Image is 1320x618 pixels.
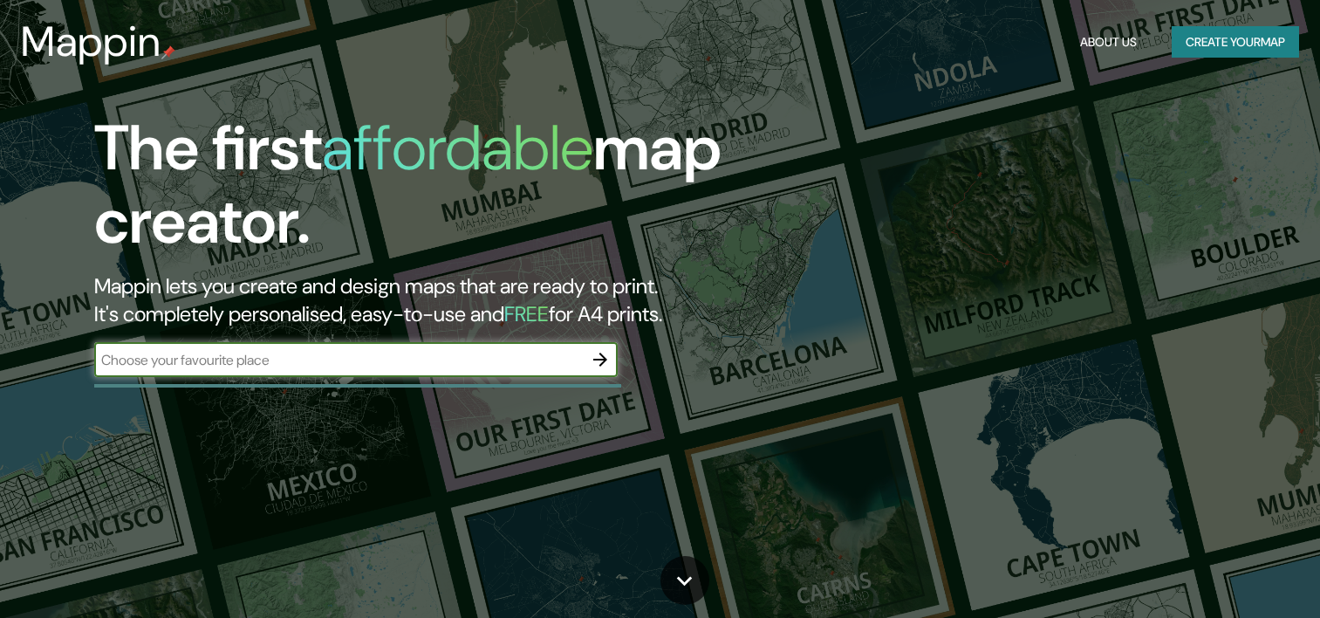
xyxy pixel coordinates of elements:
h3: Mappin [21,17,161,66]
img: mappin-pin [161,45,175,59]
h1: The first map creator. [94,112,755,272]
h1: affordable [322,107,593,189]
h5: FREE [504,300,549,327]
button: Create yourmap [1172,26,1299,58]
h2: Mappin lets you create and design maps that are ready to print. It's completely personalised, eas... [94,272,755,328]
button: About Us [1073,26,1144,58]
input: Choose your favourite place [94,350,583,370]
